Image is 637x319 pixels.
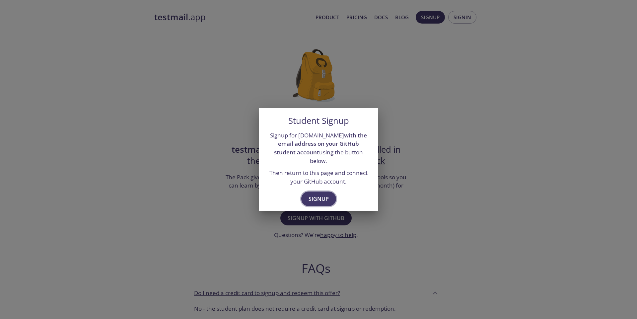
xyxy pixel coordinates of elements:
[288,116,349,126] h5: Student Signup
[267,169,370,186] p: Then return to this page and connect your GitHub account.
[274,131,367,156] strong: with the email address on your GitHub student account
[309,194,329,203] span: Signup
[301,192,336,206] button: Signup
[267,131,370,165] p: Signup for [DOMAIN_NAME] using the button below.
